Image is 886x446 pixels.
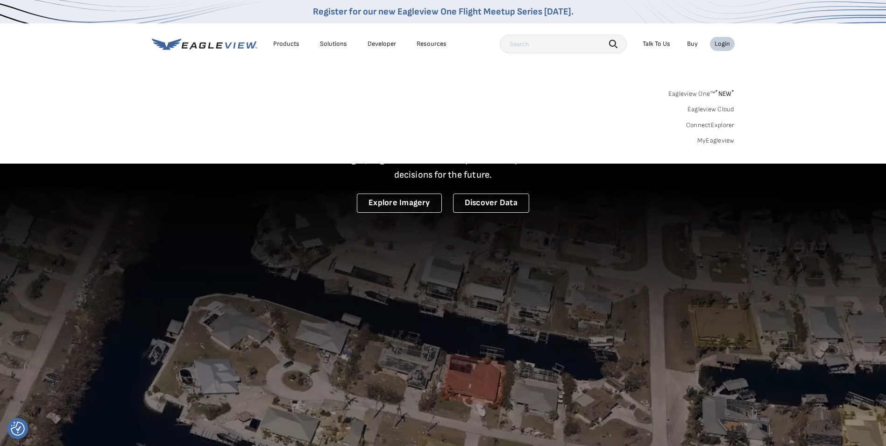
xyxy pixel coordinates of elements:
[313,6,574,17] a: Register for our new Eagleview One Flight Meetup Series [DATE].
[715,40,730,48] div: Login
[273,40,299,48] div: Products
[368,40,396,48] a: Developer
[697,137,735,145] a: MyEagleview
[668,87,735,98] a: Eagleview One™*NEW*
[686,121,735,129] a: ConnectExplorer
[357,194,442,213] a: Explore Imagery
[417,40,447,48] div: Resources
[11,422,25,436] button: Consent Preferences
[715,90,734,98] span: NEW
[688,105,735,114] a: Eagleview Cloud
[687,40,698,48] a: Buy
[643,40,670,48] div: Talk To Us
[11,422,25,436] img: Revisit consent button
[453,194,529,213] a: Discover Data
[500,35,627,53] input: Search
[320,40,347,48] div: Solutions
